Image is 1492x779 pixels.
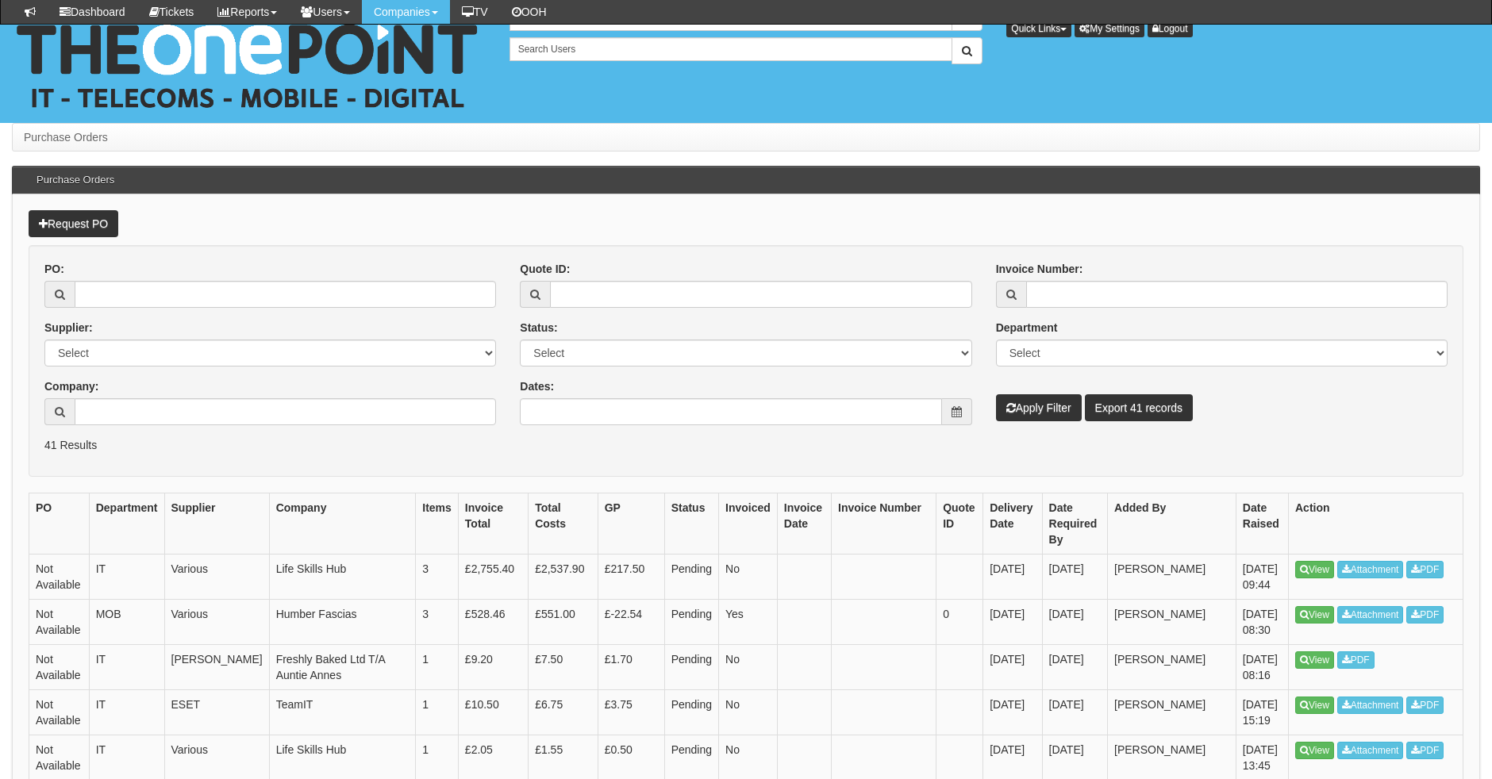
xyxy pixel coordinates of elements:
[416,493,459,555] th: Items
[416,555,459,600] td: 3
[1042,600,1108,645] td: [DATE]
[269,555,416,600] td: Life Skills Hub
[719,493,778,555] th: Invoiced
[832,493,936,555] th: Invoice Number
[458,600,528,645] td: £528.46
[719,690,778,735] td: No
[664,493,718,555] th: Status
[664,600,718,645] td: Pending
[24,129,108,145] li: Purchase Orders
[89,555,164,600] td: IT
[269,493,416,555] th: Company
[1085,394,1194,421] a: Export 41 records
[1295,696,1334,714] a: View
[598,555,664,600] td: £217.50
[1295,742,1334,759] a: View
[529,645,598,690] td: £7.50
[1148,20,1193,37] a: Logout
[29,690,90,735] td: Not Available
[719,600,778,645] td: Yes
[983,645,1042,690] td: [DATE]
[29,167,122,194] h3: Purchase Orders
[89,493,164,555] th: Department
[520,320,557,336] label: Status:
[269,645,416,690] td: Freshly Baked Ltd T/A Auntie Annes
[996,261,1083,277] label: Invoice Number:
[983,493,1042,555] th: Delivery Date
[1236,555,1288,600] td: [DATE] 09:44
[29,600,90,645] td: Not Available
[598,493,664,555] th: GP
[29,645,90,690] td: Not Available
[89,690,164,735] td: IT
[1406,696,1444,714] a: PDF
[29,555,90,600] td: Not Available
[458,493,528,555] th: Invoice Total
[44,378,98,394] label: Company:
[164,493,269,555] th: Supplier
[1006,20,1071,37] button: Quick Links
[996,394,1082,421] button: Apply Filter
[458,645,528,690] td: £9.20
[520,261,570,277] label: Quote ID:
[164,690,269,735] td: ESET
[1108,600,1236,645] td: [PERSON_NAME]
[1295,651,1334,669] a: View
[1042,555,1108,600] td: [DATE]
[777,493,831,555] th: Invoice Date
[1108,555,1236,600] td: [PERSON_NAME]
[269,690,416,735] td: TeamIT
[89,645,164,690] td: IT
[983,600,1042,645] td: [DATE]
[1236,493,1288,555] th: Date Raised
[44,437,1448,453] p: 41 Results
[44,261,64,277] label: PO:
[1337,606,1404,624] a: Attachment
[1337,696,1404,714] a: Attachment
[529,600,598,645] td: £551.00
[29,210,118,237] a: Request PO
[458,555,528,600] td: £2,755.40
[664,645,718,690] td: Pending
[719,555,778,600] td: No
[1108,493,1236,555] th: Added By
[510,37,953,61] input: Search Users
[529,690,598,735] td: £6.75
[529,555,598,600] td: £2,537.90
[1042,645,1108,690] td: [DATE]
[983,555,1042,600] td: [DATE]
[1075,20,1144,37] a: My Settings
[1236,600,1288,645] td: [DATE] 08:30
[529,493,598,555] th: Total Costs
[664,690,718,735] td: Pending
[996,320,1058,336] label: Department
[1295,606,1334,624] a: View
[1337,742,1404,759] a: Attachment
[1295,561,1334,578] a: View
[458,690,528,735] td: £10.50
[1406,561,1444,578] a: PDF
[598,600,664,645] td: £-22.54
[164,555,269,600] td: Various
[1406,742,1444,759] a: PDF
[1042,493,1108,555] th: Date Required By
[664,555,718,600] td: Pending
[269,600,416,645] td: Humber Fascias
[520,378,554,394] label: Dates:
[164,600,269,645] td: Various
[598,645,664,690] td: £1.70
[719,645,778,690] td: No
[164,645,269,690] td: [PERSON_NAME]
[1236,690,1288,735] td: [DATE] 15:19
[416,645,459,690] td: 1
[89,600,164,645] td: MOB
[416,600,459,645] td: 3
[1289,493,1463,555] th: Action
[1236,645,1288,690] td: [DATE] 08:16
[1042,690,1108,735] td: [DATE]
[936,600,983,645] td: 0
[44,320,93,336] label: Supplier:
[1108,690,1236,735] td: [PERSON_NAME]
[416,690,459,735] td: 1
[983,690,1042,735] td: [DATE]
